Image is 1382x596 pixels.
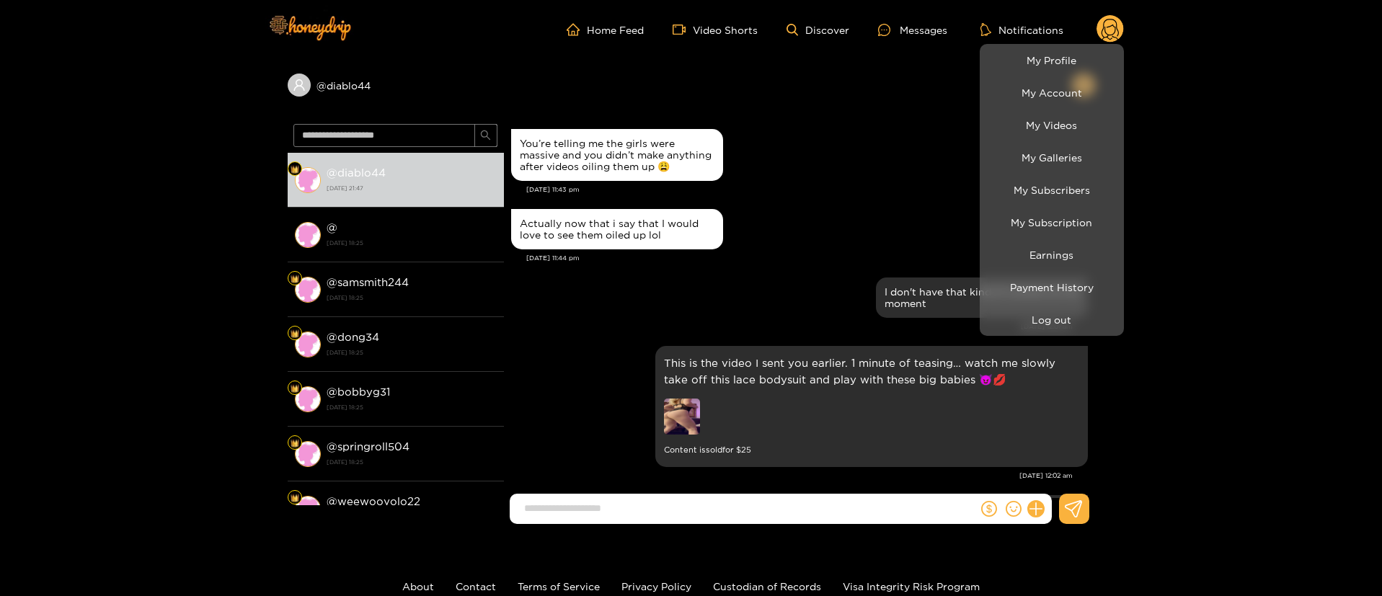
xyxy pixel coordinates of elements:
a: My Account [983,80,1120,105]
a: Earnings [983,242,1120,267]
a: My Galleries [983,145,1120,170]
a: My Subscribers [983,177,1120,203]
a: My Videos [983,112,1120,138]
button: Log out [983,307,1120,332]
a: Payment History [983,275,1120,300]
a: My Profile [983,48,1120,73]
a: My Subscription [983,210,1120,235]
